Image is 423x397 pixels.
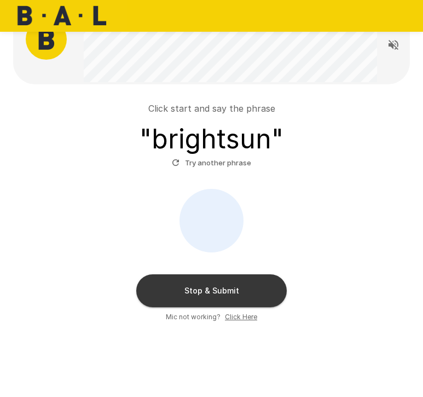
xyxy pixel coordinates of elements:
button: Try another phrase [169,154,254,171]
h3: " brightsun " [140,124,283,154]
img: bal_avatar.png [26,19,67,60]
button: Read questions aloud [383,34,404,56]
u: Click Here [225,313,257,321]
p: Click start and say the phrase [148,102,275,115]
button: Stop & Submit [136,274,287,307]
span: Mic not working? [166,312,221,323]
